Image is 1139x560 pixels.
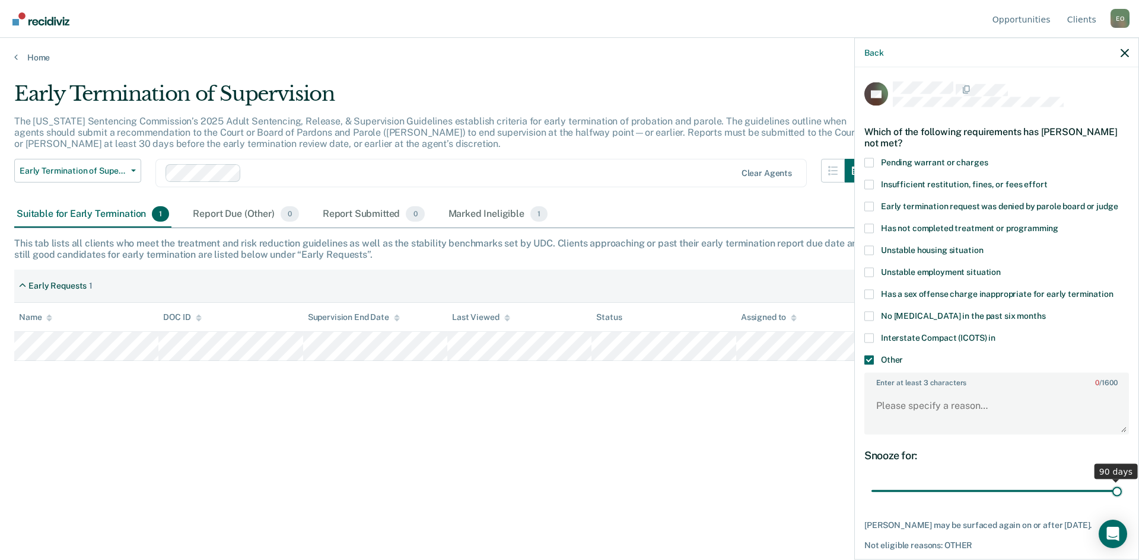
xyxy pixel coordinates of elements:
[163,312,201,322] div: DOC ID
[864,449,1129,462] div: Snooze for:
[14,82,868,116] div: Early Termination of Supervision
[881,157,988,167] span: Pending warrant or charges
[864,116,1129,158] div: Which of the following requirements has [PERSON_NAME] not met?
[742,168,792,178] div: Clear agents
[881,332,995,342] span: Interstate Compact (ICOTS) in
[530,206,548,222] span: 1
[28,281,87,291] div: Early Requests
[12,12,69,25] img: Recidiviz
[881,354,903,364] span: Other
[452,312,510,322] div: Last Viewed
[1095,378,1099,386] span: 0
[596,312,622,322] div: Status
[1111,9,1130,28] div: E O
[19,312,52,322] div: Name
[20,166,126,176] span: Early Termination of Supervision
[14,116,858,149] p: The [US_STATE] Sentencing Commission’s 2025 Adult Sentencing, Release, & Supervision Guidelines e...
[14,52,1125,63] a: Home
[14,238,1125,260] div: This tab lists all clients who meet the treatment and risk reduction guidelines as well as the st...
[881,223,1058,232] span: Has not completed treatment or programming
[881,179,1047,188] span: Insufficient restitution, fines, or fees effort
[281,206,299,222] span: 0
[446,201,551,228] div: Marked Ineligible
[881,289,1113,298] span: Has a sex offense charge inappropriate for early termination
[881,201,1118,210] span: Early termination request was denied by parole board or judge
[864,540,1129,550] div: Not eligible reasons: OTHER
[89,281,93,291] div: 1
[881,245,983,254] span: Unstable housing situation
[864,520,1129,530] div: [PERSON_NAME] may be surfaced again on or after [DATE].
[406,206,424,222] span: 0
[881,311,1045,320] span: No [MEDICAL_DATA] in the past six months
[190,201,301,228] div: Report Due (Other)
[741,312,797,322] div: Assigned to
[308,312,400,322] div: Supervision End Date
[1099,520,1127,548] div: Open Intercom Messenger
[14,201,171,228] div: Suitable for Early Termination
[320,201,427,228] div: Report Submitted
[1095,464,1138,479] div: 90 days
[881,267,1001,276] span: Unstable employment situation
[864,47,883,57] button: Back
[866,373,1128,386] label: Enter at least 3 characters
[1095,378,1117,386] span: / 1600
[1111,9,1130,28] button: Profile dropdown button
[152,206,169,222] span: 1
